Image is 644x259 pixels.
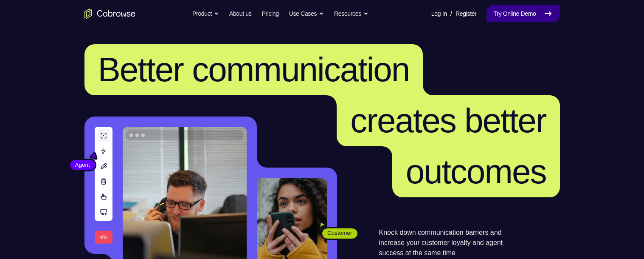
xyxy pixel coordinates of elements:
a: Go to the home page [84,9,135,19]
a: Log In [431,5,447,22]
a: Register [456,5,476,22]
button: Use Cases [289,5,324,22]
a: Pricing [262,5,278,22]
span: / [450,9,452,19]
span: outcomes [406,153,546,191]
button: Product [192,5,219,22]
a: Try Online Demo [487,5,560,22]
a: About us [229,5,251,22]
button: Resources [334,5,368,22]
p: Knock down communication barriers and increase your customer loyalty and agent success at the sam... [379,228,518,258]
span: Better communication [98,51,410,88]
span: creates better [350,102,546,139]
